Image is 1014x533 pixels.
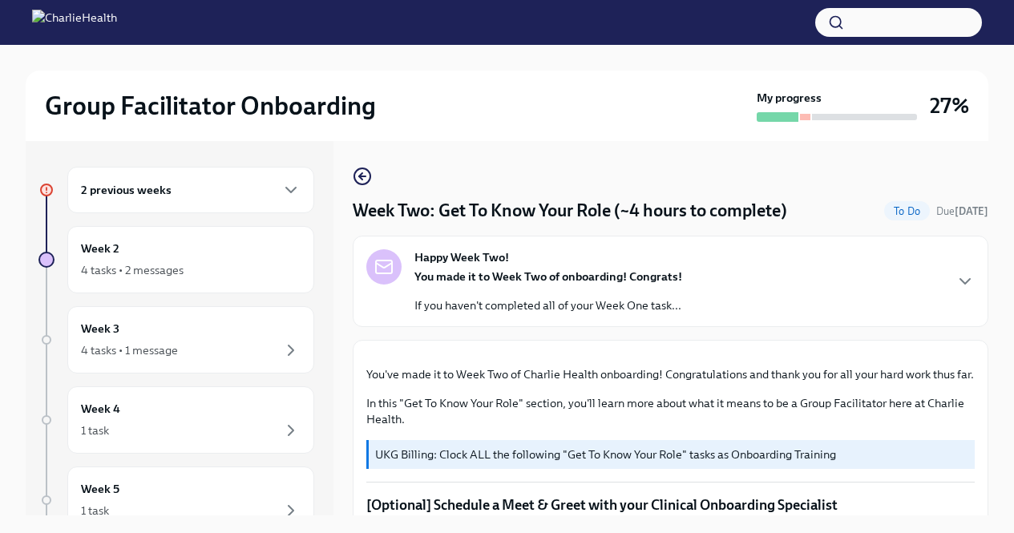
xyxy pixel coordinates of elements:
span: September 1st, 2025 09:00 [936,204,988,219]
p: If you haven't completed all of your Week One task... [414,297,682,313]
span: To Do [884,205,930,217]
p: [Optional] Schedule a Meet & Greet with your Clinical Onboarding Specialist [366,495,975,515]
p: UKG Billing: Clock ALL the following "Get To Know Your Role" tasks as Onboarding Training [375,446,968,462]
a: Week 34 tasks • 1 message [38,306,314,374]
div: 1 task [81,503,109,519]
p: In this "Get To Know Your Role" section, you'll learn more about what it means to be a Group Faci... [366,395,975,427]
div: 1 task [81,422,109,438]
span: Due [936,205,988,217]
strong: [DATE] [955,205,988,217]
p: You've made it to Week Two of Charlie Health onboarding! Congratulations and thank you for all yo... [366,366,975,382]
a: Week 24 tasks • 2 messages [38,226,314,293]
h6: Week 4 [81,400,120,418]
h3: 27% [930,91,969,120]
h6: Week 5 [81,480,119,498]
h4: Week Two: Get To Know Your Role (~4 hours to complete) [353,199,787,223]
h6: Week 2 [81,240,119,257]
div: 4 tasks • 2 messages [81,262,184,278]
div: 4 tasks • 1 message [81,342,178,358]
strong: My progress [757,90,822,106]
a: Week 41 task [38,386,314,454]
strong: Happy Week Two! [414,249,509,265]
h6: 2 previous weeks [81,181,172,199]
h2: Group Facilitator Onboarding [45,90,376,122]
h6: Week 3 [81,320,119,337]
div: 2 previous weeks [67,167,314,213]
strong: You made it to Week Two of onboarding! Congrats! [414,269,682,284]
img: CharlieHealth [32,10,117,35]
